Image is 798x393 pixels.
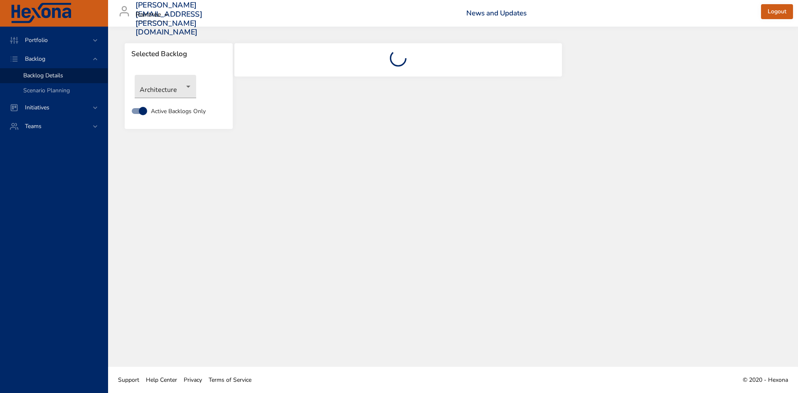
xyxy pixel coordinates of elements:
[209,376,251,384] span: Terms of Service
[180,371,205,389] a: Privacy
[151,107,206,116] span: Active Backlogs Only
[118,376,139,384] span: Support
[23,72,63,79] span: Backlog Details
[184,376,202,384] span: Privacy
[131,50,226,58] span: Selected Backlog
[115,371,143,389] a: Support
[768,7,786,17] span: Logout
[18,36,54,44] span: Portfolio
[761,4,793,20] button: Logout
[135,75,196,98] div: Architecture
[10,3,72,24] img: Hexona
[135,8,171,22] div: Raintree
[146,376,177,384] span: Help Center
[23,87,70,94] span: Scenario Planning
[18,104,56,111] span: Initiatives
[466,8,527,18] a: News and Updates
[18,55,52,63] span: Backlog
[743,376,788,384] span: © 2020 - Hexona
[18,122,48,130] span: Teams
[205,371,255,389] a: Terms of Service
[135,1,202,37] h3: [PERSON_NAME][EMAIL_ADDRESS][PERSON_NAME][DOMAIN_NAME]
[143,371,180,389] a: Help Center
